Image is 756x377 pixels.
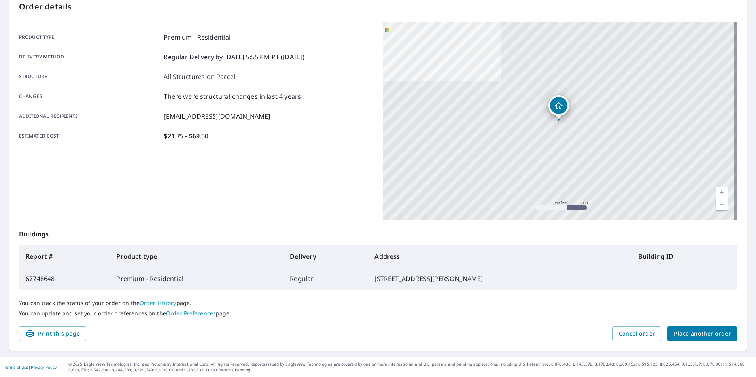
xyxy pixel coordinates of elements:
p: Structure [19,72,161,81]
p: Estimated cost [19,131,161,141]
span: Place another order [674,329,731,339]
button: Place another order [667,326,737,341]
th: Report # [19,245,110,268]
a: Order Preferences [166,309,216,317]
p: You can update and set your order preferences on the page. [19,310,737,317]
div: Dropped pin, building 1, Residential property, 1218 Timberfalls Dr Anna, TX 75409 [548,95,569,120]
td: 67748648 [19,268,110,290]
a: Privacy Policy [31,364,57,370]
td: Regular [283,268,368,290]
p: Premium - Residential [164,32,231,42]
a: Terms of Use [4,364,28,370]
p: Buildings [19,220,737,245]
p: $21.75 - $69.50 [164,131,208,141]
th: Address [368,245,631,268]
p: You can track the status of your order on the page. [19,300,737,307]
a: Current Level 17, Zoom Out [716,198,728,210]
p: Product type [19,32,161,42]
p: Delivery method [19,52,161,62]
th: Delivery [283,245,368,268]
th: Product type [110,245,283,268]
a: Order History [140,299,176,307]
p: There were structural changes in last 4 years [164,92,301,101]
button: Cancel order [612,326,661,341]
p: | [4,365,57,369]
p: © 2025 Eagle View Technologies, Inc. and Pictometry International Corp. All Rights Reserved. Repo... [68,361,752,373]
p: Regular Delivery by [DATE] 5:55 PM PT ([DATE]) [164,52,304,62]
p: Changes [19,92,161,101]
td: Premium - Residential [110,268,283,290]
p: Additional recipients [19,111,161,121]
th: Building ID [632,245,737,268]
span: Cancel order [619,329,655,339]
button: Print this page [19,326,86,341]
td: [STREET_ADDRESS][PERSON_NAME] [368,268,631,290]
p: [EMAIL_ADDRESS][DOMAIN_NAME] [164,111,270,121]
p: Order details [19,1,737,13]
span: Print this page [25,329,80,339]
p: All Structures on Parcel [164,72,235,81]
a: Current Level 17, Zoom In [716,187,728,198]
